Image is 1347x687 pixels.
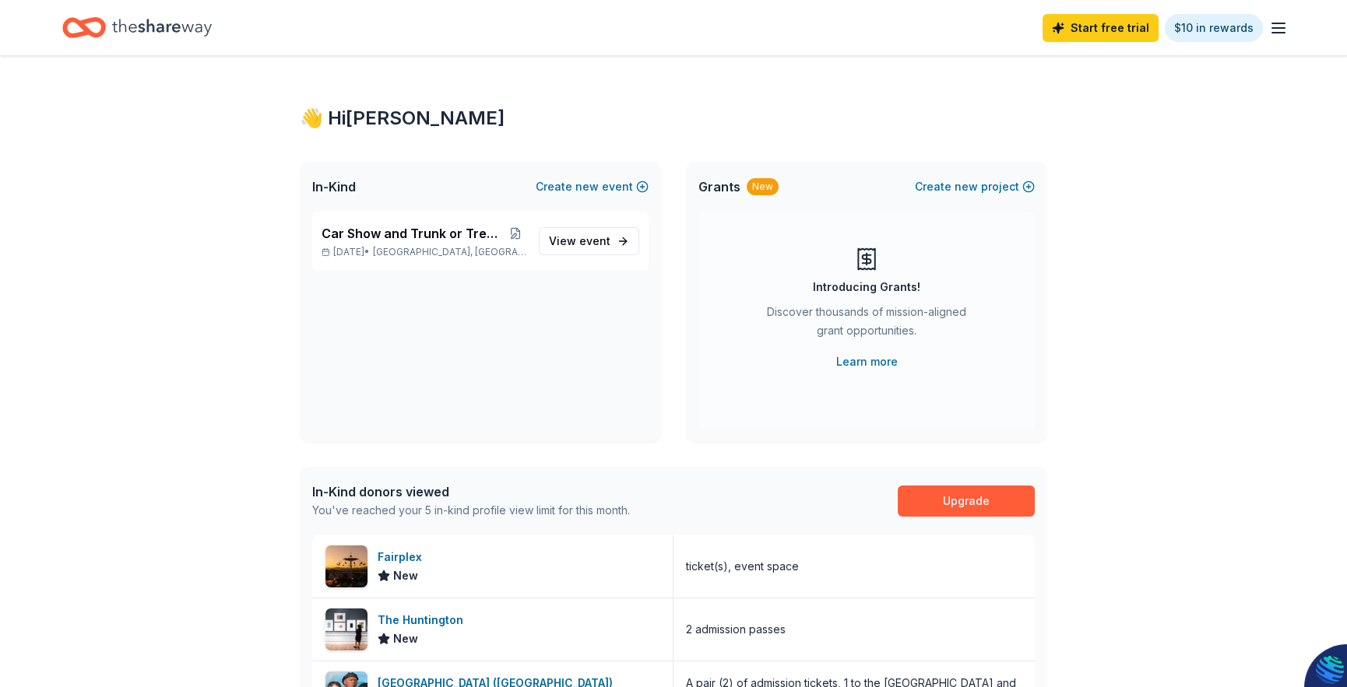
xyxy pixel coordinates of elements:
[915,177,1035,196] button: Createnewproject
[325,545,368,587] img: Image for Fairplex
[575,177,599,196] span: new
[393,566,418,585] span: New
[898,485,1035,517] a: Upgrade
[300,106,1047,131] div: 👋 Hi [PERSON_NAME]
[378,548,428,566] div: Fairplex
[536,177,649,196] button: Createnewevent
[322,246,526,258] p: [DATE] •
[373,246,526,258] span: [GEOGRAPHIC_DATA], [GEOGRAPHIC_DATA]
[698,177,740,196] span: Grants
[549,232,610,251] span: View
[312,501,630,520] div: You've reached your 5 in-kind profile view limit for this month.
[836,352,898,371] a: Learn more
[62,9,212,46] a: Home
[312,482,630,501] div: In-Kind donors viewed
[747,178,779,195] div: New
[686,620,786,639] div: 2 admission passes
[813,278,920,296] div: Introducing Grants!
[579,234,610,247] span: event
[955,177,978,196] span: new
[539,227,639,255] a: View event
[686,557,799,576] div: ticket(s), event space
[312,177,356,196] span: In-Kind
[1043,14,1159,42] a: Start free trial
[325,608,368,650] img: Image for The Huntington
[761,303,972,346] div: Discover thousands of mission-aligned grant opportunities.
[393,629,418,648] span: New
[322,224,504,243] span: Car Show and Trunk or Treat Family Zone
[1165,14,1263,42] a: $10 in rewards
[378,611,470,629] div: The Huntington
